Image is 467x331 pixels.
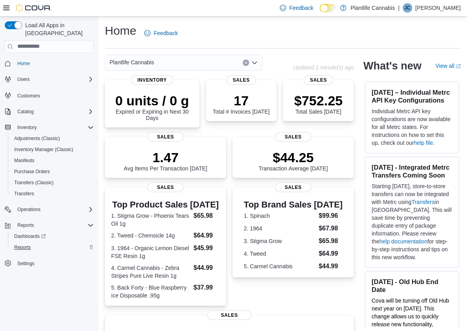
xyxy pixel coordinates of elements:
[11,232,49,241] a: Dashboards
[14,233,46,239] span: Dashboards
[207,310,251,320] span: Sales
[8,133,97,144] button: Adjustments (Classic)
[111,232,190,239] dt: 2. Tweed - Chemsicle 14g
[11,156,94,165] span: Manifests
[17,60,30,67] span: Home
[8,188,97,199] button: Transfers
[372,182,452,261] p: Starting [DATE], store-to-store transfers can now be integrated with Metrc using in [GEOGRAPHIC_D...
[2,106,97,117] button: Catalog
[251,60,258,66] button: Open list of options
[8,177,97,188] button: Transfers (Classic)
[105,23,136,39] h1: Home
[22,21,94,37] span: Load All Apps in [GEOGRAPHIC_DATA]
[2,90,97,101] button: Customers
[319,262,343,271] dd: $44.99
[2,204,97,215] button: Operations
[2,122,97,133] button: Inventory
[11,167,94,176] span: Purchase Orders
[17,206,41,213] span: Operations
[2,258,97,269] button: Settings
[5,54,94,290] nav: Complex example
[17,76,30,82] span: Users
[304,75,333,85] span: Sales
[11,243,94,252] span: Reports
[11,178,57,187] a: Transfers (Classic)
[320,4,336,12] input: Dark Mode
[193,243,220,253] dd: $45.99
[14,75,94,84] span: Users
[11,145,76,154] a: Inventory Manager (Classic)
[16,4,51,12] img: Cova
[14,135,60,142] span: Adjustments (Classic)
[17,93,40,99] span: Customers
[14,191,34,197] span: Transfers
[14,157,34,164] span: Manifests
[294,93,343,115] div: Total Sales [DATE]
[193,231,220,240] dd: $64.99
[14,59,33,68] a: Home
[14,123,94,132] span: Inventory
[124,150,207,172] div: Avg Items Per Transaction [DATE]
[372,163,452,179] h3: [DATE] - Integrated Metrc Transfers Coming Soon
[111,212,190,228] dt: 1. Stigma Grow - Phoenix Tears Oil 1g
[147,183,184,192] span: Sales
[379,238,427,245] a: help documentation
[193,211,220,221] dd: $65.98
[14,244,31,251] span: Reports
[193,283,220,292] dd: $37.99
[111,93,193,121] div: Expired or Expiring in Next 30 Days
[411,199,435,205] a: Transfers
[213,93,270,115] div: Total # Invoices [DATE]
[244,237,316,245] dt: 3. Stigma Grow
[363,60,421,72] h2: What's new
[244,212,316,220] dt: 1. Spinach
[259,150,328,165] p: $44.25
[11,167,53,176] a: Purchase Orders
[2,220,97,231] button: Reports
[141,25,181,41] a: Feedback
[110,58,154,67] span: Plantlife Cannabis
[275,132,311,142] span: Sales
[244,224,316,232] dt: 2. 1964
[11,189,94,198] span: Transfers
[372,88,452,104] h3: [DATE] – Individual Metrc API Key Configurations
[398,3,400,13] p: |
[8,155,97,166] button: Manifests
[111,284,190,299] dt: 5. Back Forty - Blue Raspberry Ice Disposable .95g
[14,180,54,186] span: Transfers (Classic)
[111,200,220,209] h3: Top Product Sales [DATE]
[154,29,178,37] span: Feedback
[227,75,256,85] span: Sales
[11,189,37,198] a: Transfers
[11,134,63,143] a: Adjustments (Classic)
[243,60,249,66] button: Clear input
[14,259,37,268] a: Settings
[415,3,461,13] p: [PERSON_NAME]
[17,124,37,131] span: Inventory
[2,58,97,69] button: Home
[414,140,433,146] a: help file
[213,93,270,108] p: 17
[193,263,220,273] dd: $44.99
[14,107,37,116] button: Catalog
[111,244,190,260] dt: 3. 1964 - Organic Lemon Diesel FSE Resin 1g
[319,211,343,221] dd: $99.96
[8,166,97,177] button: Purchase Orders
[275,183,311,192] span: Sales
[14,205,94,214] span: Operations
[259,150,328,172] div: Transaction Average [DATE]
[14,205,44,214] button: Operations
[11,243,34,252] a: Reports
[8,144,97,155] button: Inventory Manager (Classic)
[244,250,316,258] dt: 4. Tweed
[8,242,97,253] button: Reports
[14,146,73,153] span: Inventory Manager (Classic)
[350,3,395,13] p: Plantlife Cannabis
[11,156,37,165] a: Manifests
[244,200,343,209] h3: Top Brand Sales [DATE]
[11,232,94,241] span: Dashboards
[294,93,343,108] p: $752.25
[372,107,452,147] p: Individual Metrc API key configurations are now available for all Metrc states. For instructions ...
[293,64,354,71] p: Updated 1 minute(s) ago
